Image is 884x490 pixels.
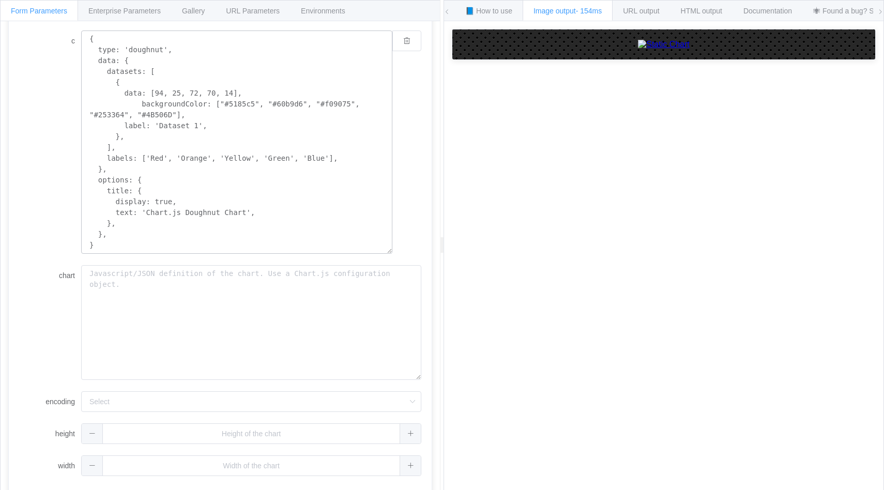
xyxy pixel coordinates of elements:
label: width [19,455,81,476]
input: Height of the chart [81,423,421,444]
span: 📘 How to use [465,7,512,15]
span: Form Parameters [11,7,67,15]
span: - 154ms [576,7,602,15]
label: encoding [19,391,81,412]
span: Image output [534,7,602,15]
span: URL Parameters [226,7,280,15]
a: Static Chart [463,40,865,49]
span: Environments [301,7,345,15]
span: URL output [623,7,659,15]
label: height [19,423,81,444]
label: c [19,30,81,51]
label: chart [19,265,81,286]
span: HTML output [681,7,722,15]
input: Select [81,391,421,412]
img: Static Chart [638,40,690,49]
span: Gallery [182,7,205,15]
span: Documentation [743,7,792,15]
input: Width of the chart [81,455,421,476]
span: Enterprise Parameters [88,7,161,15]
